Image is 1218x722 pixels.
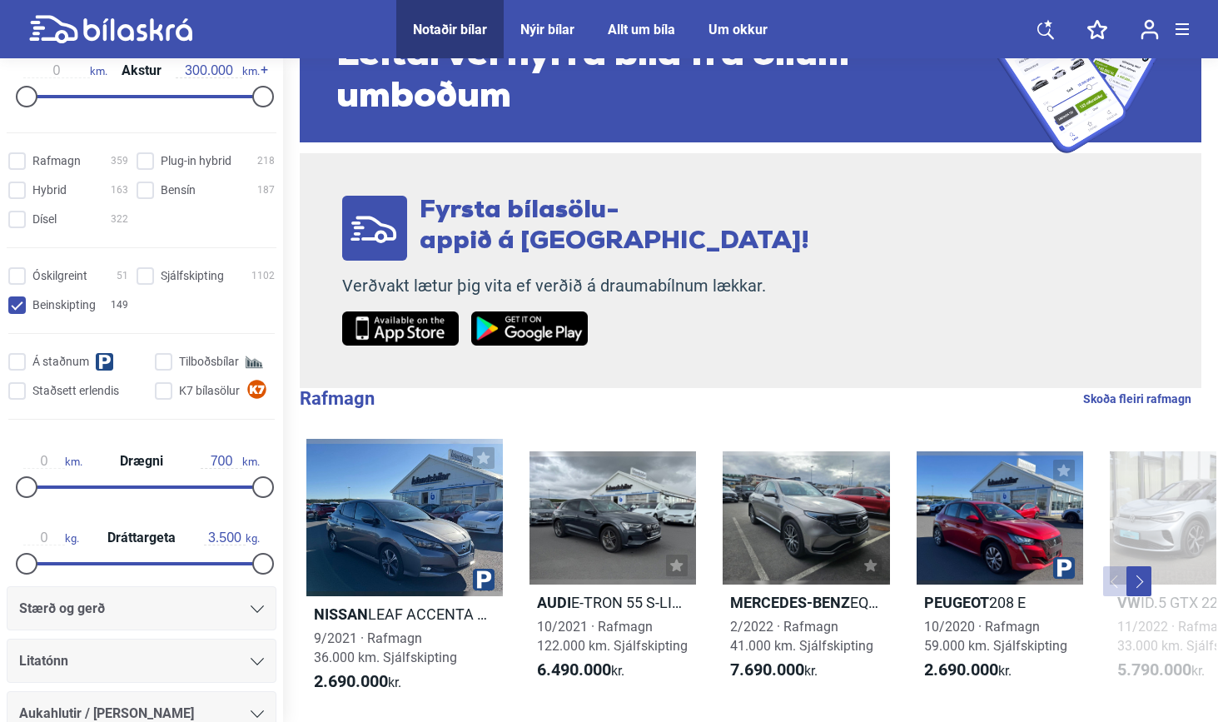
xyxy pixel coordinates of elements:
a: Um okkur [708,22,768,37]
span: kr. [537,660,624,680]
span: Dráttargeta [103,531,180,545]
b: 7.690.000 [730,660,804,680]
span: Staðsett erlendis [32,382,119,400]
span: Sjálfskipting [161,267,224,285]
h2: LEAF ACCENTA 40KWH [306,605,503,624]
span: kg. [204,530,260,545]
span: 10/2020 · Rafmagn 59.000 km. Sjálfskipting [924,619,1067,654]
a: Mercedes-BenzEQC 400 4MATIC POWER2/2022 · Rafmagn41.000 km. Sjálfskipting7.690.000kr. [723,439,889,707]
span: Dísel [32,211,57,228]
span: Hybrid [32,182,67,199]
span: km. [23,454,82,469]
span: 218 [257,152,275,170]
span: 1102 [251,267,275,285]
span: Tilboðsbílar [179,353,239,371]
span: Bensín [161,182,196,199]
b: 5.790.000 [1117,660,1191,680]
span: 10/2021 · Rafmagn 122.000 km. Sjálfskipting [537,619,688,654]
p: Verðvakt lætur þig vita ef verðið á draumabílnum lækkar. [342,276,809,296]
b: 2.690.000 [314,671,388,691]
b: Mercedes-Benz [730,594,850,611]
span: km. [201,454,260,469]
span: 187 [257,182,275,199]
span: Beinskipting [32,296,96,314]
span: 359 [111,152,128,170]
a: Skoða fleiri rafmagn [1083,388,1191,410]
button: Next [1126,566,1151,596]
b: VW [1117,594,1141,611]
span: 51 [117,267,128,285]
a: Allt um bíla [608,22,675,37]
b: 2.690.000 [924,660,998,680]
span: K7 bílasölur [179,382,240,400]
span: Leitarvél nýrra bíla frá öllum umboðum [336,35,968,118]
span: 2/2022 · Rafmagn 41.000 km. Sjálfskipting [730,619,873,654]
span: Óskilgreint [32,267,87,285]
span: kr. [730,660,818,680]
b: Audi [537,594,571,611]
span: 149 [111,296,128,314]
span: Litatónn [19,650,68,673]
span: Plug-in hybrid [161,152,231,170]
a: NissanLEAF ACCENTA 40KWH9/2021 · Rafmagn36.000 km. Sjálfskipting2.690.000kr. [306,439,503,707]
span: kg. [23,530,79,545]
h2: E-TRON 55 S-LINE [529,593,696,612]
span: Akstur [117,64,166,77]
span: km. [176,63,260,78]
button: Previous [1103,566,1128,596]
b: Nissan [314,605,368,623]
a: Nýir bílar [520,22,574,37]
span: 322 [111,211,128,228]
span: kr. [314,672,401,692]
a: Peugeot208 E10/2020 · Rafmagn59.000 km. Sjálfskipting2.690.000kr. [917,439,1083,707]
b: Peugeot [924,594,989,611]
b: Rafmagn [300,388,375,409]
b: 6.490.000 [537,660,611,680]
span: Fyrsta bílasölu- appið á [GEOGRAPHIC_DATA]! [420,198,809,255]
span: 163 [111,182,128,199]
span: Stærð og gerð [19,597,105,620]
span: kr. [924,660,1012,680]
h2: 208 E [917,593,1083,612]
span: kr. [1117,660,1205,680]
h2: EQC 400 4MATIC POWER [723,593,889,612]
a: Notaðir bílar [413,22,487,37]
span: Á staðnum [32,353,89,371]
a: AudiE-TRON 55 S-LINE10/2021 · Rafmagn122.000 km. Sjálfskipting6.490.000kr. [529,439,696,707]
img: user-login.svg [1141,19,1159,40]
span: Rafmagn [32,152,81,170]
span: km. [23,63,107,78]
img: parking.png [473,569,495,590]
span: Drægni [116,455,167,468]
span: 9/2021 · Rafmagn 36.000 km. Sjálfskipting [314,630,457,665]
